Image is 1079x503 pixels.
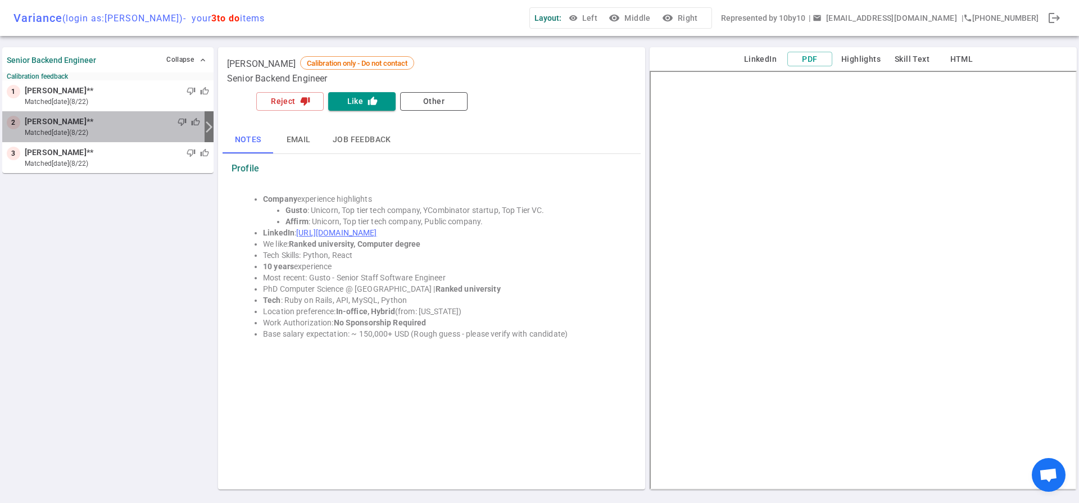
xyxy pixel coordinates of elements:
[606,8,655,29] button: visibilityMiddle
[263,261,623,272] li: experience
[263,294,623,306] li: : Ruby on Rails, API, MySQL, Python
[263,238,623,250] li: We like:
[227,58,296,70] span: [PERSON_NAME]
[738,52,783,66] button: LinkedIn
[263,194,297,203] b: Company
[263,262,294,271] b: 10 years
[810,8,962,29] button: Open a message box
[837,52,885,66] button: Highlights
[569,13,578,22] span: visibility
[334,318,427,327] b: No Sponsorship Required
[7,72,209,80] small: Calibration feedback
[285,205,623,216] li: : Unicorn, Top tier tech company, YCombinator startup, Top Tier VC.
[183,13,265,24] span: - your items
[721,8,1039,29] div: Represented by 10by10 | | [PHONE_NUMBER]
[223,126,641,153] div: basic tabs example
[263,228,294,237] b: LinkedIn
[25,85,87,97] span: [PERSON_NAME]
[368,96,378,106] i: thumb_up
[263,306,623,317] li: Location preference: (from: [US_STATE])
[25,158,209,169] small: matched [DATE] (8/22)
[566,8,602,29] button: Left
[534,13,561,22] span: Layout:
[13,11,265,25] div: Variance
[300,96,310,106] i: thumb_down
[187,148,196,157] span: thumb_down
[263,296,281,305] b: Tech
[263,328,623,339] li: Base salary expectation: ~ 150,000+ USD (Rough guess - please verify with candidate)
[7,56,96,65] strong: Senior Backend Engineer
[890,52,935,66] button: Skill Text
[1043,7,1066,29] div: Done
[187,87,196,96] span: thumb_down
[650,71,1077,490] iframe: candidate_document_preview__iframe
[25,128,200,138] small: matched [DATE] (8/22)
[7,116,20,129] div: 2
[223,126,273,153] button: Notes
[263,194,372,203] span: experience highlights
[939,52,984,66] button: HTML
[303,59,411,67] span: Calibration only - Do not contact
[285,216,623,227] li: : Unicorn, Top tier tech company, Public company.
[263,250,623,261] li: Tech Skills: Python, React
[200,87,209,96] span: thumb_up
[263,272,623,283] li: Most recent: Gusto - Senior Staff Software Engineer
[662,12,673,24] i: visibility
[813,13,822,22] span: email
[62,13,183,24] span: (login as: [PERSON_NAME] )
[336,307,395,316] b: In-office, Hybrid
[273,126,324,153] button: Email
[285,206,307,215] b: Gusto
[211,13,240,24] span: 3 to do
[7,85,20,98] div: 1
[256,92,324,111] button: Rejectthumb_down
[328,92,396,111] button: Likethumb_up
[289,239,420,248] b: Ranked university, Computer degree
[263,317,623,328] li: Work Authorization:
[436,284,501,293] b: Ranked university
[198,56,207,65] span: expand_less
[200,148,209,157] span: thumb_up
[400,92,468,111] button: Other
[1032,458,1066,492] a: Open chat
[324,126,400,153] button: Job feedback
[963,13,972,22] i: phone
[232,163,259,174] strong: Profile
[1048,11,1061,25] span: logout
[263,283,623,294] li: PhD Computer Science @ [GEOGRAPHIC_DATA] |
[285,217,309,226] b: Affirm
[25,116,87,128] span: [PERSON_NAME]
[178,117,187,126] span: thumb_down
[164,52,209,68] button: Collapse
[191,117,200,126] span: thumb_up
[609,12,620,24] i: visibility
[25,97,209,107] small: matched [DATE] (8/22)
[660,8,702,29] button: visibilityRight
[227,73,327,84] span: Senior Backend Engineer
[787,52,832,67] button: PDF
[296,228,377,237] a: [URL][DOMAIN_NAME]
[202,120,216,134] i: arrow_forward_ios
[263,227,623,238] li: :
[25,147,87,158] span: [PERSON_NAME]
[7,147,20,160] div: 3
